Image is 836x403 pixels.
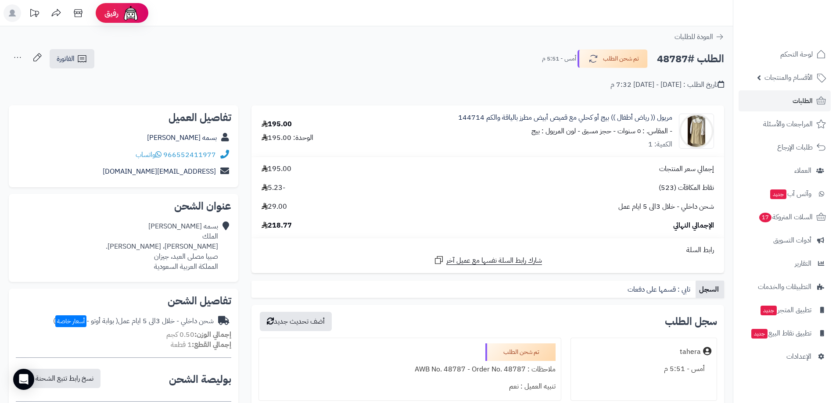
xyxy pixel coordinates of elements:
[673,221,714,231] span: الإجمالي النهائي
[739,183,831,204] a: وآتس آبجديد
[13,369,34,390] div: Open Intercom Messenger
[794,164,811,177] span: العملاء
[260,312,332,331] button: أضف تحديث جديد
[434,255,542,266] a: شارك رابط السلة نفسها مع عميل آخر
[50,49,94,68] a: الفاتورة
[758,281,811,293] span: التطبيقات والخدمات
[739,253,831,274] a: التقارير
[136,150,161,160] a: واتساب
[264,378,555,395] div: تنبيه العميل : نعم
[23,4,45,24] a: تحديثات المنصة
[16,201,231,211] h2: عنوان الشحن
[255,245,721,255] div: رابط السلة
[739,207,831,228] a: السلات المتروكة17
[739,44,831,65] a: لوحة التحكم
[739,114,831,135] a: المراجعات والأسئلة
[171,339,231,350] small: 1 قطعة
[739,160,831,181] a: العملاء
[262,164,291,174] span: 195.00
[739,90,831,111] a: الطلبات
[485,343,556,361] div: تم شحن الطلب
[57,53,75,64] span: الفاتورة
[147,132,217,143] a: بسمه [PERSON_NAME]
[739,346,831,367] a: الإعدادات
[618,202,714,212] span: شحن داخلي - خلال 3الى 5 ايام عمل
[106,221,218,271] div: بسمه [PERSON_NAME] الملك [PERSON_NAME]، [PERSON_NAME]. صبيا مصلى العيد، جيزان المملكة العربية الس...
[793,95,813,107] span: الطلبات
[759,213,771,222] span: 17
[576,360,711,378] div: أمس - 5:51 م
[531,126,580,136] small: - لون المريول : بيج
[696,281,724,298] a: السجل
[675,32,713,42] span: العودة للطلبات
[166,329,231,340] small: 0.50 كجم
[763,118,813,130] span: المراجعات والأسئلة
[262,119,292,129] div: 195.00
[262,133,313,143] div: الوحدة: 195.00
[739,323,831,344] a: تطبيق نقاط البيعجديد
[739,137,831,158] a: طلبات الإرجاع
[122,4,140,22] img: ai-face.png
[770,189,786,199] span: جديد
[675,32,724,42] a: العودة للطلبات
[786,350,811,363] span: الإعدادات
[680,347,701,357] div: tahera
[262,221,292,231] span: 218.77
[777,141,813,153] span: طلبات الإرجاع
[36,373,93,384] span: نسخ رابط تتبع الشحنة
[795,257,811,270] span: التقارير
[103,166,216,177] a: [EMAIL_ADDRESS][DOMAIN_NAME]
[16,112,231,123] h2: تفاصيل العميل
[582,126,672,136] small: - المقاس. : ٥ سنوات - حجز مسبق
[739,230,831,251] a: أدوات التسويق
[780,48,813,61] span: لوحة التحكم
[578,50,648,68] button: تم شحن الطلب
[53,316,118,326] span: ( بوابة أوتو - )
[648,139,672,150] div: الكمية: 1
[55,315,86,327] span: أسعار خاصة
[458,113,672,123] a: مريول (( رياض أطفال )) بيج أو كحلي مع قميص أبيض مطرز بالياقة والكم 144714
[610,80,724,90] div: تاريخ الطلب : [DATE] - [DATE] 7:32 م
[194,329,231,340] strong: إجمالي الوزن:
[262,202,287,212] span: 29.00
[739,276,831,297] a: التطبيقات والخدمات
[758,211,813,223] span: السلات المتروكة
[446,256,542,266] span: شارك رابط السلة نفسها مع عميل آخر
[262,183,285,193] span: -5.23
[679,114,714,149] img: 1753774187-IMG_1979-90x90.jpeg
[764,71,813,84] span: الأقسام والمنتجات
[657,50,724,68] h2: الطلب #48787
[264,361,555,378] div: ملاحظات : AWB No. 48787 - Order No. 48787
[542,54,576,63] small: أمس - 5:51 م
[750,327,811,339] span: تطبيق نقاط البيع
[659,183,714,193] span: نقاط المكافآت (523)
[624,281,696,298] a: تابي : قسمها على دفعات
[769,188,811,200] span: وآتس آب
[104,8,118,18] span: رفيق
[659,164,714,174] span: إجمالي سعر المنتجات
[17,369,100,388] button: نسخ رابط تتبع الشحنة
[665,316,717,327] h3: سجل الطلب
[163,150,216,160] a: 966552411977
[751,329,768,339] span: جديد
[773,234,811,246] span: أدوات التسويق
[53,316,214,326] div: شحن داخلي - خلال 3الى 5 ايام عمل
[739,300,831,321] a: تطبيق المتجرجديد
[169,374,231,385] h2: بوليصة الشحن
[192,339,231,350] strong: إجمالي القطع:
[16,296,231,306] h2: تفاصيل الشحن
[760,304,811,316] span: تطبيق المتجر
[761,306,777,315] span: جديد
